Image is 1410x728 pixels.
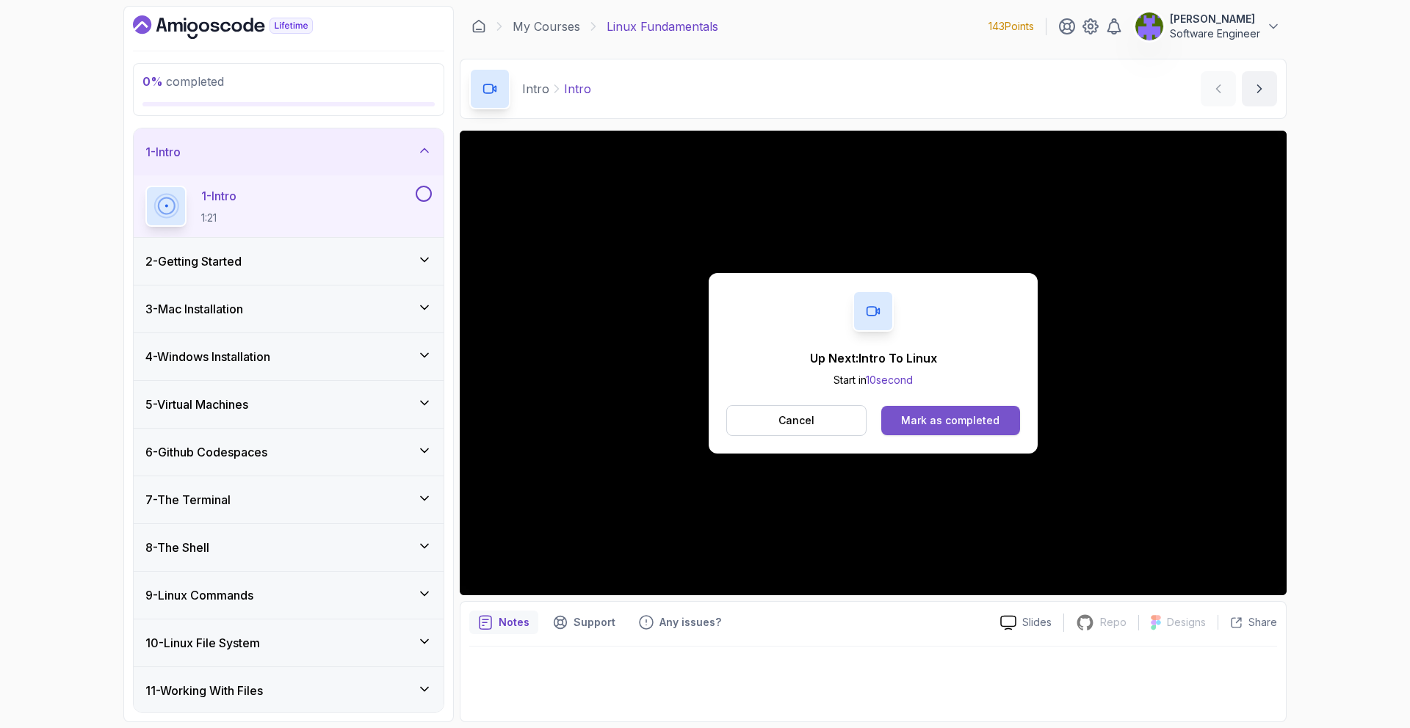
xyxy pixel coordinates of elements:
[810,349,937,367] p: Up Next: Intro To Linux
[134,667,444,714] button: 11-Working With Files
[726,405,867,436] button: Cancel
[1170,26,1260,41] p: Software Engineer
[134,429,444,476] button: 6-Github Codespaces
[145,539,209,556] h3: 8 - The Shell
[134,524,444,571] button: 8-The Shell
[134,128,444,175] button: 1-Intro
[145,634,260,652] h3: 10 - Linux File System
[134,381,444,428] button: 5-Virtual Machines
[1100,615,1127,630] p: Repo
[881,406,1020,435] button: Mark as completed
[866,374,913,386] span: 10 second
[145,143,181,161] h3: 1 - Intro
[1248,615,1277,630] p: Share
[145,348,270,365] h3: 4 - Windows Installation
[522,80,549,98] p: Intro
[1167,615,1206,630] p: Designs
[142,74,163,89] span: 0 %
[659,615,721,630] p: Any issues?
[499,615,529,630] p: Notes
[134,476,444,523] button: 7-The Terminal
[145,252,242,270] h3: 2 - Getting Started
[145,396,248,413] h3: 5 - Virtual Machines
[145,443,267,461] h3: 6 - Github Codespaces
[1022,615,1052,630] p: Slides
[1201,71,1236,106] button: previous content
[469,611,538,634] button: notes button
[134,285,444,332] button: 3-Mac Installation
[134,238,444,285] button: 2-Getting Started
[1135,12,1163,40] img: user profile image
[988,615,1063,630] a: Slides
[134,619,444,666] button: 10-Linux File System
[471,19,486,34] a: Dashboard
[134,572,444,619] button: 9-Linux Commands
[1170,12,1260,26] p: [PERSON_NAME]
[544,611,624,634] button: Support button
[810,373,937,387] p: Start in
[1135,12,1281,41] button: user profile image[PERSON_NAME]Software Engineer
[145,300,243,318] h3: 3 - Mac Installation
[460,131,1287,595] iframe: 1 - intro
[513,18,580,35] a: My Courses
[901,413,999,428] div: Mark as completed
[145,586,253,604] h3: 9 - Linux Commands
[607,18,718,35] p: Linux Fundamentals
[133,15,347,39] a: Dashboard
[142,74,224,89] span: completed
[1218,615,1277,630] button: Share
[564,80,591,98] p: Intro
[1242,71,1277,106] button: next content
[778,413,814,428] p: Cancel
[988,19,1034,34] p: 143 Points
[145,682,263,699] h3: 11 - Working With Files
[201,211,236,225] p: 1:21
[134,333,444,380] button: 4-Windows Installation
[630,611,730,634] button: Feedback button
[145,491,231,509] h3: 7 - The Terminal
[574,615,615,630] p: Support
[201,187,236,205] p: 1 - Intro
[145,186,432,227] button: 1-Intro1:21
